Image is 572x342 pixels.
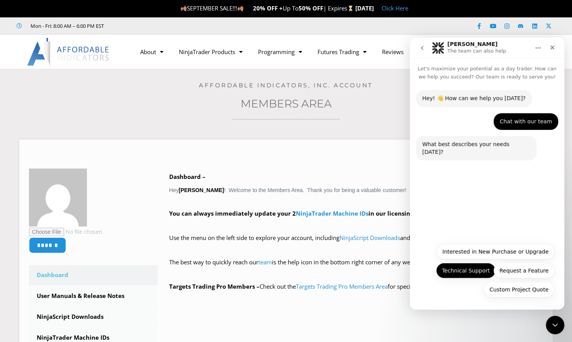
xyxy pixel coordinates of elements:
[171,43,250,61] a: NinjaTrader Products
[546,316,564,334] iframe: Intercom live chat
[296,282,388,290] a: Targets Trading Pro Members Area
[169,257,543,279] p: The best way to quickly reach our is the help icon in the bottom right corner of any website page!
[410,37,564,310] iframe: Intercom live chat
[169,172,543,292] div: Hey ! Welcome to the Members Area. Thank you for being a valuable customer!
[181,5,187,11] img: 🍂
[355,4,374,12] strong: [DATE]
[296,209,368,217] a: NinjaTrader Machine IDs
[115,22,231,30] iframe: Customer reviews powered by Trustpilot
[348,5,353,11] img: ⌛
[180,4,355,12] span: SEPTEMBER SALE!!! Up To | Expires
[250,43,310,61] a: Programming
[199,82,373,89] a: Affordable Indicators, Inc. Account
[132,43,444,61] nav: Menu
[29,265,158,285] a: Dashboard
[169,209,443,217] strong: You can always immediately update your 2 in our licensing database.
[29,21,104,31] span: Mon - Fri: 8:00 AM – 6:00 PM EST
[179,187,224,193] strong: [PERSON_NAME]
[169,173,205,180] b: Dashboard –
[27,38,110,66] img: LogoAI | Affordable Indicators – NinjaTrader
[253,4,283,12] strong: 20% OFF +
[258,258,272,266] a: team
[29,168,87,226] img: b93aa42a34941651f4ff0eff792e10970929978048c0130f1380e0f1c1343b7d
[299,4,323,12] strong: 50% OFF
[374,43,411,61] a: Reviews
[169,281,543,292] p: Check out the for specialized content!
[241,97,332,110] a: Members Area
[29,307,158,327] a: NinjaScript Downloads
[169,233,543,254] p: Use the menu on the left side to explore your account, including and .
[339,234,400,242] a: NinjaScript Downloads
[132,43,171,61] a: About
[310,43,374,61] a: Futures Trading
[29,286,158,306] a: User Manuals & Release Notes
[382,4,408,12] a: Click Here
[238,5,243,11] img: 🍂
[169,282,260,290] strong: Targets Trading Pro Members –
